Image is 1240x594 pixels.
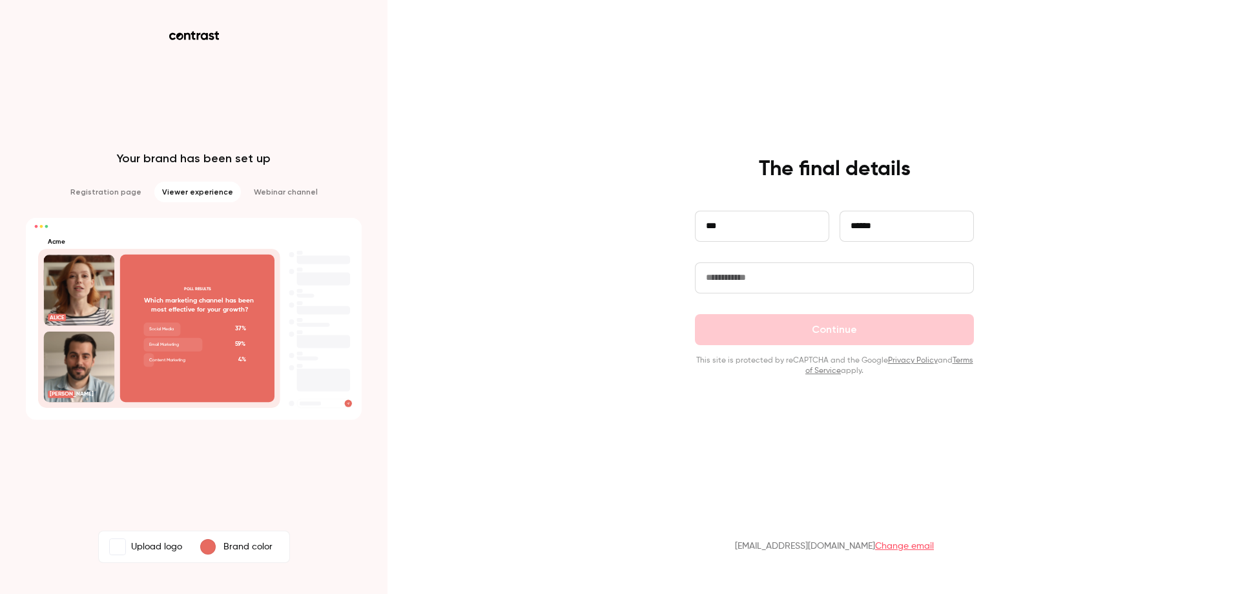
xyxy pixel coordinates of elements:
[63,182,149,202] li: Registration page
[875,542,934,551] a: Change email
[190,534,287,560] button: Brand color
[695,355,974,376] p: This site is protected by reCAPTCHA and the Google and apply.
[117,151,271,166] p: Your brand has been set up
[223,540,273,553] p: Brand color
[888,357,938,365] a: Privacy Policy
[101,534,190,560] label: AcmeUpload logo
[735,540,934,553] p: [EMAIL_ADDRESS][DOMAIN_NAME]
[154,182,241,202] li: Viewer experience
[759,156,911,182] h4: The final details
[110,539,125,555] img: Acme
[805,357,973,375] a: Terms of Service
[246,182,325,202] li: Webinar channel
